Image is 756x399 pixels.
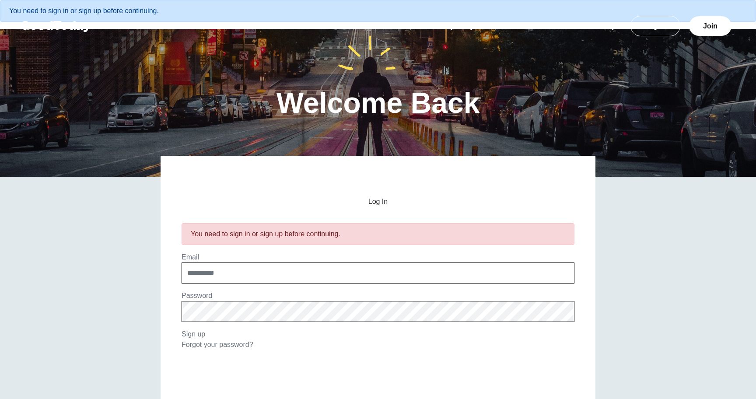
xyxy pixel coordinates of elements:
a: FAQ [590,22,625,30]
a: Join [689,16,731,36]
div: You need to sign in or sign up before continuing. [191,229,565,239]
a: Sign up [182,330,205,338]
label: Email [182,253,199,261]
h1: Welcome Back [276,88,480,117]
label: Password [182,292,212,299]
a: Forgot your password? [182,341,253,348]
a: Teams [546,22,588,30]
a: Log In [630,16,680,36]
a: About [505,22,544,30]
h2: Log In [182,198,574,206]
img: GoodToday [21,21,91,32]
a: [DATE] Cause [440,22,505,30]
